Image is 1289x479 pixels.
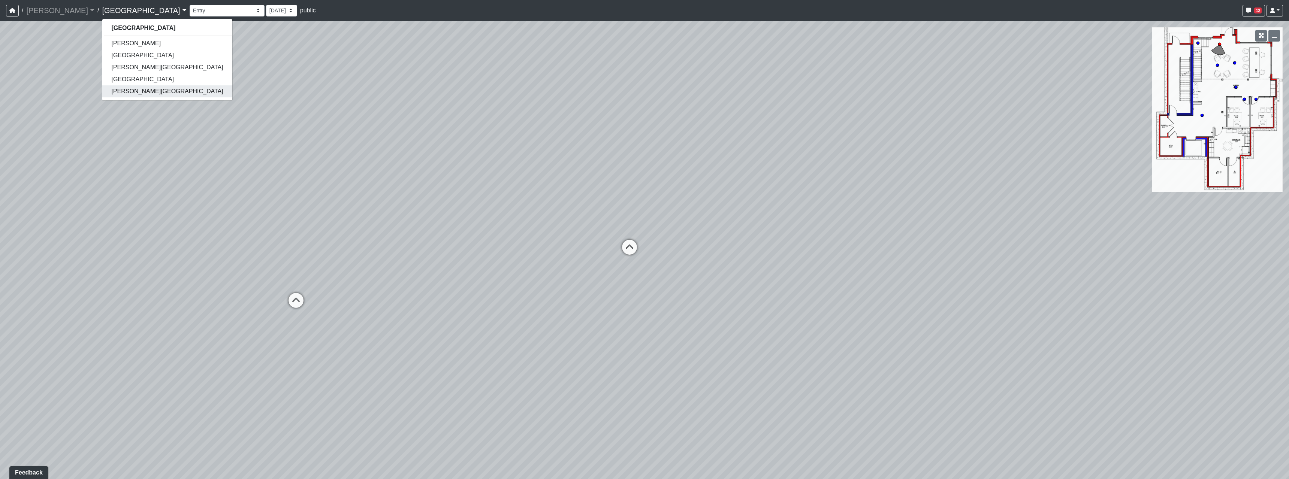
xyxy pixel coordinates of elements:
[26,3,94,18] a: [PERSON_NAME]
[1254,7,1262,13] span: 12
[1243,5,1265,16] button: 12
[102,61,232,73] a: [PERSON_NAME][GEOGRAPHIC_DATA]
[102,73,232,85] a: [GEOGRAPHIC_DATA]
[111,25,175,31] strong: [GEOGRAPHIC_DATA]
[102,3,186,18] a: [GEOGRAPHIC_DATA]
[6,464,50,479] iframe: Ybug feedback widget
[94,3,102,18] span: /
[102,19,232,101] div: [GEOGRAPHIC_DATA]
[102,49,232,61] a: [GEOGRAPHIC_DATA]
[102,22,232,34] a: [GEOGRAPHIC_DATA]
[102,37,232,49] a: [PERSON_NAME]
[19,3,26,18] span: /
[102,85,232,97] a: [PERSON_NAME][GEOGRAPHIC_DATA]
[300,7,316,13] span: public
